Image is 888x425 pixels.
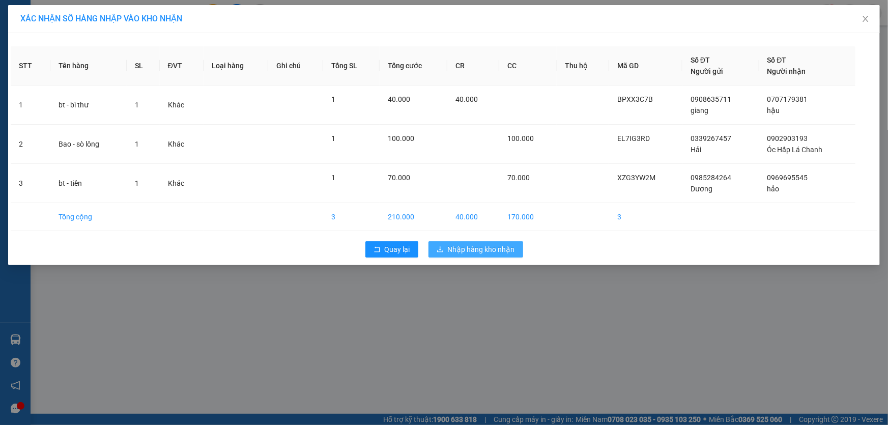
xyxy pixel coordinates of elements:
[609,46,682,86] th: Mã GD
[691,174,731,182] span: 0985284264
[135,179,139,187] span: 1
[106,65,137,76] span: Gò Vấp
[691,106,708,115] span: giang
[380,46,447,86] th: Tổng cước
[437,246,444,254] span: download
[617,134,650,143] span: EL7IG3RD
[160,46,204,86] th: ĐVT
[767,134,808,143] span: 0902903193
[455,95,478,103] span: 40.000
[767,56,787,64] span: Số ĐT
[11,86,50,125] td: 1
[448,244,515,255] span: Nhập hàng kho nhận
[160,164,204,203] td: Khác
[331,134,335,143] span: 1
[617,95,653,103] span: BPXX3C7B
[385,244,410,255] span: Quay lại
[691,95,731,103] span: 0908635711
[98,6,146,17] span: 73F7WYVK
[507,174,530,182] span: 70.000
[365,241,418,258] button: rollbackQuay lại
[851,5,880,34] button: Close
[160,86,204,125] td: Khác
[135,101,139,109] span: 1
[617,174,655,182] span: XZG3YW2M
[323,46,380,86] th: Tổng SL
[767,106,780,115] span: hậu
[50,86,127,125] td: bt - bì thư
[691,134,731,143] span: 0339267457
[767,174,808,182] span: 0969695545
[11,164,50,203] td: 3
[862,15,870,23] span: close
[50,164,127,203] td: bt - tiền
[50,125,127,164] td: Bao - sò lông
[507,134,534,143] span: 100.000
[767,146,823,154] span: Óc Hấp Lá Chanh
[135,140,139,148] span: 1
[499,203,557,231] td: 170.000
[50,203,127,231] td: Tổng cộng
[557,46,609,86] th: Thu hộ
[388,95,410,103] span: 40.000
[50,46,127,86] th: Tên hàng
[268,46,323,86] th: Ghi chú
[11,46,50,86] th: STT
[691,56,710,64] span: Số ĐT
[331,174,335,182] span: 1
[609,203,682,231] td: 3
[447,46,499,86] th: CR
[691,146,701,154] span: Hải
[204,46,269,86] th: Loại hàng
[20,14,182,23] span: XÁC NHẬN SỐ HÀNG NHẬP VÀO KHO NHẬN
[499,46,557,86] th: CC
[323,203,380,231] td: 3
[428,241,523,258] button: downloadNhập hàng kho nhận
[691,185,712,193] span: Dương
[374,246,381,254] span: rollback
[4,5,92,19] strong: Nhà xe Mỹ Loan
[4,25,90,45] span: 33 Bác Ái, P Phước Hội, TX Lagi
[4,46,50,56] span: 0968278298
[4,65,68,76] strong: Phiếu gửi hàng
[331,95,335,103] span: 1
[127,46,159,86] th: SL
[767,67,806,75] span: Người nhận
[691,67,723,75] span: Người gửi
[388,174,410,182] span: 70.000
[447,203,499,231] td: 40.000
[160,125,204,164] td: Khác
[11,125,50,164] td: 2
[380,203,447,231] td: 210.000
[767,185,780,193] span: hảo
[388,134,414,143] span: 100.000
[767,95,808,103] span: 0707179381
